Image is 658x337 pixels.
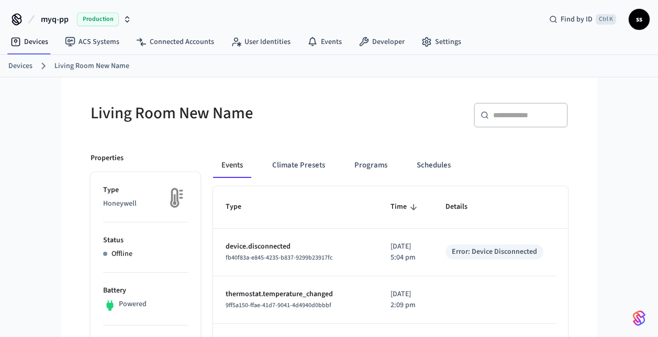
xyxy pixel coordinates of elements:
p: Offline [111,249,132,260]
button: Schedules [408,153,459,178]
a: Living Room New Name [54,61,129,72]
span: Details [445,199,481,215]
span: 9ff5a150-ffae-41d7-9041-4d4940d0bbbf [226,301,331,310]
button: Events [213,153,251,178]
p: Properties [91,153,124,164]
span: Time [391,199,420,215]
span: Type [226,199,255,215]
p: Status [103,235,188,246]
button: ss [629,9,650,30]
button: Climate Presets [264,153,333,178]
h5: Living Room New Name [91,103,323,124]
p: Battery [103,285,188,296]
a: User Identities [222,32,299,51]
p: thermostat.temperature_changed [226,289,365,300]
span: myq-pp [41,13,69,26]
div: Error: Device Disconnected [452,246,537,257]
a: Settings [413,32,470,51]
span: Production [77,13,119,26]
span: Ctrl K [596,14,616,25]
p: [DATE] 5:04 pm [391,241,420,263]
p: [DATE] 2:09 pm [391,289,420,311]
a: ACS Systems [57,32,128,51]
span: fb40f83a-e845-4235-b837-9299b23917fc [226,253,333,262]
img: thermostat_fallback [162,185,188,211]
a: Developer [350,32,413,51]
p: Honeywell [103,198,188,209]
p: Type [103,185,188,196]
a: Connected Accounts [128,32,222,51]
p: Powered [119,299,147,310]
div: Find by IDCtrl K [541,10,624,29]
p: device.disconnected [226,241,365,252]
img: SeamLogoGradient.69752ec5.svg [633,310,645,327]
span: Find by ID [561,14,593,25]
span: ss [630,10,649,29]
button: Programs [346,153,396,178]
a: Devices [2,32,57,51]
a: Events [299,32,350,51]
a: Devices [8,61,32,72]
